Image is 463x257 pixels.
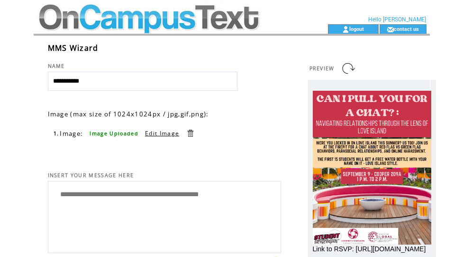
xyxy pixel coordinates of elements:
[90,130,138,137] span: Image Uploaded
[309,65,335,72] span: PREVIEW
[48,110,209,118] span: Image (max size of 1024x1024px / jpg,gif,png):
[368,16,426,23] span: Hello [PERSON_NAME]
[186,129,195,138] a: Delete this item
[342,26,349,33] img: account_icon.gif
[60,129,83,138] span: Image:
[54,130,59,137] span: 1.
[48,43,99,53] span: MMS Wizard
[313,245,426,253] span: Link to RSVP: [URL][DOMAIN_NAME]
[387,26,394,33] img: contact_us_icon.gif
[48,63,65,69] span: NAME
[394,26,419,32] a: contact us
[48,172,134,179] span: INSERT YOUR MESSAGE HERE
[145,129,179,137] a: Edit Image
[349,26,364,32] a: logout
